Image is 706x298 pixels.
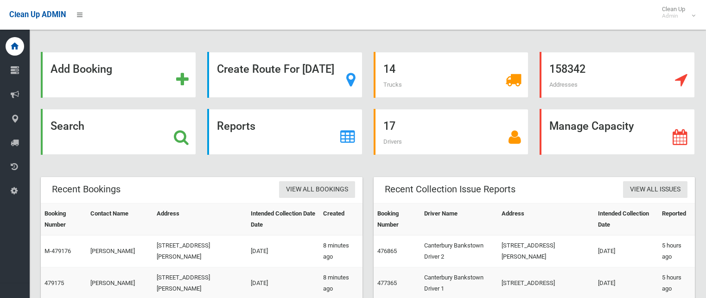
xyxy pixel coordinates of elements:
th: Booking Number [374,203,420,235]
strong: Manage Capacity [549,120,634,133]
td: 8 minutes ago [319,235,363,267]
a: Create Route For [DATE] [207,52,363,98]
td: [STREET_ADDRESS][PERSON_NAME] [498,235,594,267]
small: Admin [662,13,685,19]
th: Booking Number [41,203,87,235]
header: Recent Collection Issue Reports [374,180,527,198]
strong: 14 [383,63,395,76]
strong: 158342 [549,63,585,76]
a: 17 Drivers [374,109,529,155]
th: Address [153,203,247,235]
td: [PERSON_NAME] [87,235,153,267]
a: 479175 [45,279,64,286]
th: Reported [658,203,695,235]
td: [DATE] [247,235,319,267]
th: Address [498,203,594,235]
a: Reports [207,109,363,155]
span: Addresses [549,81,578,88]
span: Clean Up ADMIN [9,10,66,19]
strong: 17 [383,120,395,133]
a: View All Bookings [279,181,355,198]
a: 477365 [377,279,397,286]
td: [STREET_ADDRESS][PERSON_NAME] [153,235,247,267]
th: Intended Collection Date Date [247,203,319,235]
strong: Create Route For [DATE] [217,63,334,76]
span: Clean Up [657,6,694,19]
th: Created [319,203,363,235]
span: Drivers [383,138,402,145]
a: View All Issues [623,181,687,198]
a: Add Booking [41,52,196,98]
header: Recent Bookings [41,180,132,198]
a: Search [41,109,196,155]
a: Manage Capacity [540,109,695,155]
a: 158342 Addresses [540,52,695,98]
span: Trucks [383,81,402,88]
td: 5 hours ago [658,235,695,267]
th: Driver Name [420,203,498,235]
td: Canterbury Bankstown Driver 2 [420,235,498,267]
strong: Reports [217,120,255,133]
a: M-479176 [45,247,71,254]
a: 476865 [377,247,397,254]
strong: Add Booking [51,63,112,76]
th: Intended Collection Date [594,203,658,235]
td: [DATE] [594,235,658,267]
a: 14 Trucks [374,52,529,98]
th: Contact Name [87,203,153,235]
strong: Search [51,120,84,133]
